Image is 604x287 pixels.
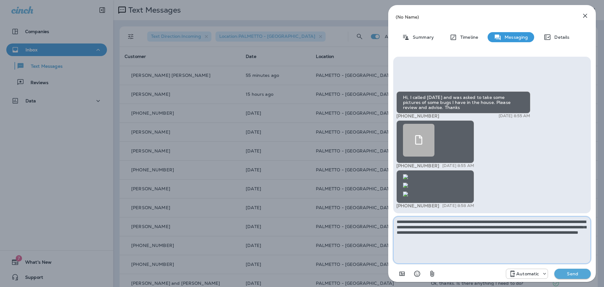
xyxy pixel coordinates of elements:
p: [DATE] 8:55 AM [499,113,530,118]
span: [PHONE_NUMBER] [396,203,439,209]
p: [DATE] 8:55 AM [442,163,474,168]
p: [DATE] 8:58 AM [442,203,474,208]
button: Add in a premade template [396,267,408,280]
p: Timeline [457,35,478,40]
button: Select an emoji [411,267,423,280]
span: [PHONE_NUMBER] [396,163,439,169]
div: Hi, I called [DATE] and was asked to take some pictures of some bugs I have in the house. Please ... [396,91,530,113]
p: Automatic [516,271,539,276]
p: Summary [410,35,434,40]
p: Messaging [501,35,528,40]
p: Details [551,35,569,40]
p: Send [559,271,586,277]
img: twilio-download [403,174,408,179]
img: twilio-download [403,183,408,188]
img: twilio-download [403,192,408,197]
span: [PHONE_NUMBER] [396,113,439,119]
button: Send [554,269,591,279]
p: (No Name) [396,14,568,20]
